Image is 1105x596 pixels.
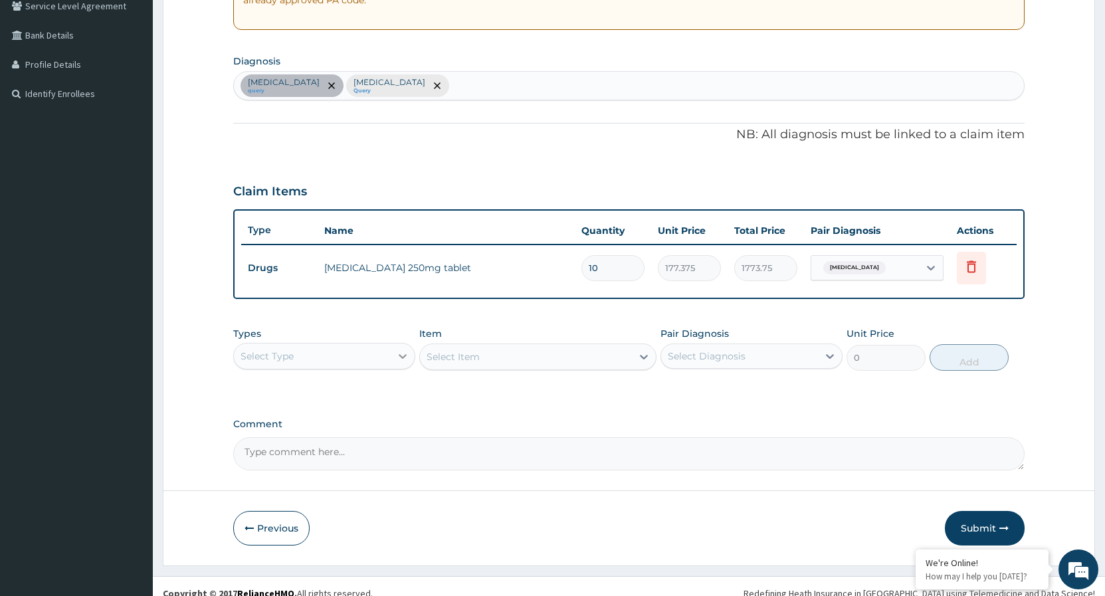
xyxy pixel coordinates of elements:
[575,217,651,244] th: Quantity
[804,217,950,244] th: Pair Diagnosis
[945,511,1025,546] button: Submit
[353,88,425,94] small: Query
[651,217,728,244] th: Unit Price
[233,511,310,546] button: Previous
[233,185,307,199] h3: Claim Items
[847,327,894,340] label: Unit Price
[950,217,1017,244] th: Actions
[69,74,223,92] div: Chat with us now
[353,77,425,88] p: [MEDICAL_DATA]
[233,54,280,68] label: Diagnosis
[241,256,318,280] td: Drugs
[660,327,729,340] label: Pair Diagnosis
[25,66,54,100] img: d_794563401_company_1708531726252_794563401
[233,126,1025,144] p: NB: All diagnosis must be linked to a claim item
[241,349,294,363] div: Select Type
[77,167,183,302] span: We're online!
[668,349,746,363] div: Select Diagnosis
[419,327,442,340] label: Item
[431,80,443,92] span: remove selection option
[248,88,320,94] small: query
[926,571,1039,582] p: How may I help you today?
[318,217,575,244] th: Name
[233,328,261,340] label: Types
[823,261,886,274] span: [MEDICAL_DATA]
[233,419,1025,430] label: Comment
[218,7,250,39] div: Minimize live chat window
[241,218,318,243] th: Type
[728,217,804,244] th: Total Price
[7,363,253,409] textarea: Type your message and hit 'Enter'
[248,77,320,88] p: [MEDICAL_DATA]
[318,254,575,281] td: [MEDICAL_DATA] 250mg tablet
[930,344,1009,371] button: Add
[926,557,1039,569] div: We're Online!
[326,80,338,92] span: remove selection option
